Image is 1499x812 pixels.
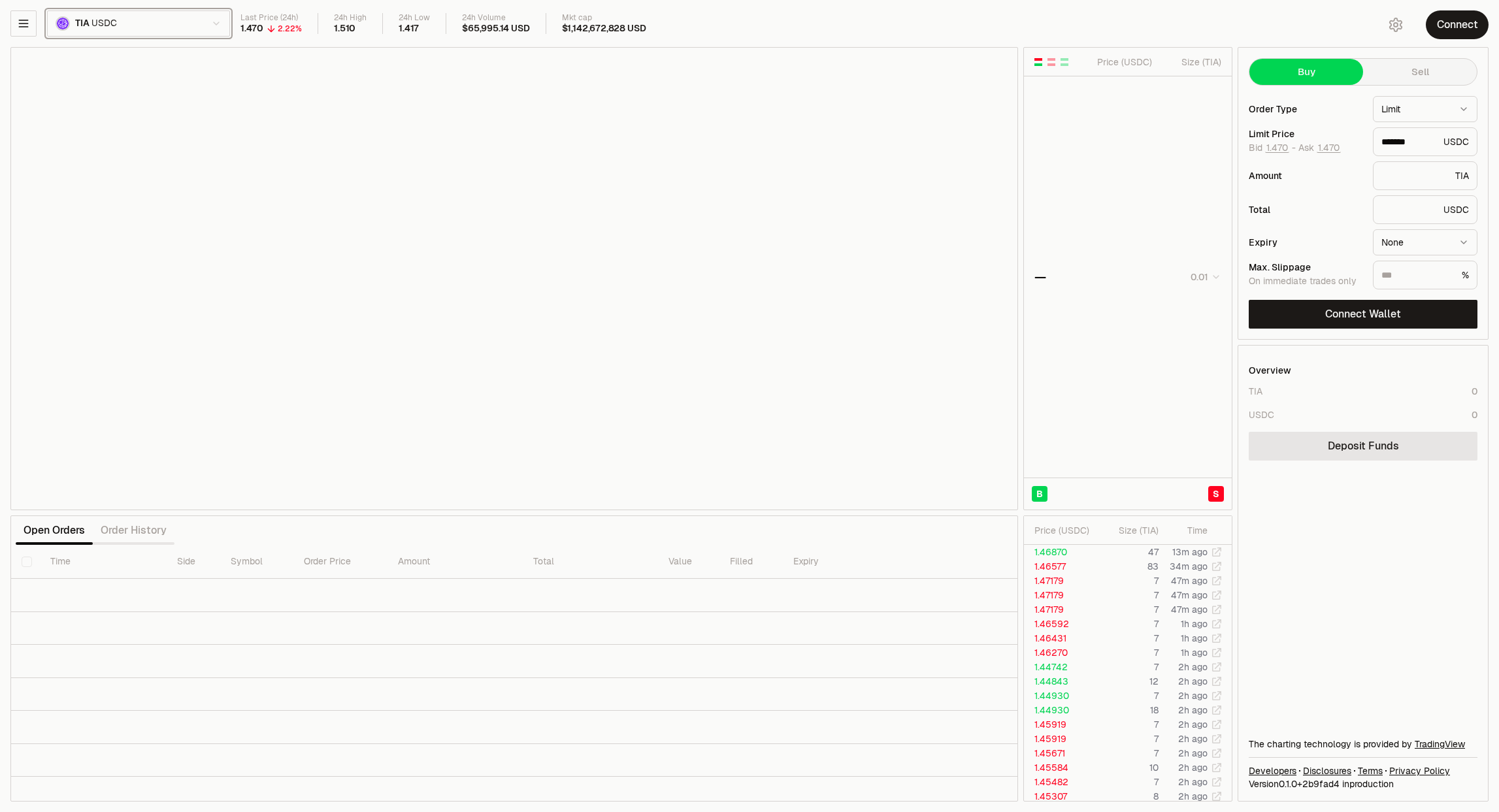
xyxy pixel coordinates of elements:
[1172,546,1208,558] time: 13m ago
[1181,647,1208,658] time: 1h ago
[1024,602,1100,617] td: 1.47179
[1187,269,1221,285] button: 0.01
[1100,703,1159,717] td: 18
[1213,487,1219,500] span: S
[75,18,89,29] span: TIA
[293,545,387,579] th: Order Price
[1100,717,1159,732] td: 7
[1100,732,1159,746] td: 7
[462,13,529,23] div: 24h Volume
[1024,617,1100,631] td: 1.46592
[93,517,174,544] button: Order History
[1100,574,1159,588] td: 7
[1178,661,1208,673] time: 2h ago
[1249,171,1362,180] div: Amount
[1100,645,1159,660] td: 7
[1249,129,1362,138] div: Limit Price
[1024,588,1100,602] td: 1.47179
[1178,747,1208,759] time: 2h ago
[1024,559,1100,574] td: 1.46577
[1317,142,1341,153] button: 1.470
[1178,762,1208,773] time: 2h ago
[1171,575,1208,587] time: 47m ago
[658,545,719,579] th: Value
[1389,764,1450,777] a: Privacy Policy
[399,13,430,23] div: 24h Low
[1249,777,1477,790] div: Version 0.1.0 + in production
[220,545,293,579] th: Symbol
[1178,733,1208,745] time: 2h ago
[1249,385,1262,398] div: TIA
[1024,760,1100,775] td: 1.45584
[1163,56,1221,69] div: Size ( TIA )
[1472,385,1477,398] div: 0
[1094,56,1152,69] div: Price ( USDC )
[240,23,263,35] div: 1.470
[11,48,1017,510] iframe: Financial Chart
[334,13,367,23] div: 24h High
[1100,746,1159,760] td: 7
[1034,268,1046,286] div: —
[1249,738,1477,751] div: The charting technology is provided by
[1178,790,1208,802] time: 2h ago
[1181,632,1208,644] time: 1h ago
[1249,142,1296,154] span: Bid -
[1178,776,1208,788] time: 2h ago
[1033,57,1044,67] button: Show Buy and Sell Orders
[1472,408,1477,421] div: 0
[1024,645,1100,660] td: 1.46270
[783,545,904,579] th: Expiry
[1170,560,1208,572] time: 34m ago
[1249,408,1274,421] div: USDC
[1034,524,1100,537] div: Price ( USDC )
[1100,617,1159,631] td: 7
[1024,545,1100,559] td: 1.46870
[1373,261,1477,289] div: %
[1178,690,1208,702] time: 2h ago
[1363,59,1477,85] button: Sell
[1024,775,1100,789] td: 1.45482
[1100,689,1159,703] td: 7
[1373,229,1477,255] button: None
[1302,778,1340,790] span: 2b9fad4ac1a5dc340d772b00a7a278206ef9879d
[1298,142,1341,154] span: Ask
[1178,719,1208,730] time: 2h ago
[22,557,32,567] button: Select all
[1249,764,1296,777] a: Developers
[1171,604,1208,615] time: 47m ago
[1373,127,1477,156] div: USDC
[1373,96,1477,122] button: Limit
[1100,775,1159,789] td: 7
[1171,589,1208,601] time: 47m ago
[278,24,302,34] div: 2.22%
[40,545,166,579] th: Time
[57,18,69,29] img: TIA Logo
[562,23,646,35] div: $1,142,672,828 USD
[1249,105,1362,114] div: Order Type
[1024,689,1100,703] td: 1.44930
[1100,545,1159,559] td: 47
[1249,238,1362,247] div: Expiry
[462,23,529,35] div: $65,995.14 USD
[1024,746,1100,760] td: 1.45671
[1181,618,1208,630] time: 1h ago
[334,23,355,35] div: 1.510
[1024,717,1100,732] td: 1.45919
[1178,675,1208,687] time: 2h ago
[1024,703,1100,717] td: 1.44930
[1358,764,1383,777] a: Terms
[523,545,658,579] th: Total
[1249,205,1362,214] div: Total
[167,545,221,579] th: Side
[1024,574,1100,588] td: 1.47179
[1249,276,1362,287] div: On immediate trades only
[1265,142,1289,153] button: 1.470
[1024,732,1100,746] td: 1.45919
[1100,602,1159,617] td: 7
[1100,674,1159,689] td: 12
[1303,764,1351,777] a: Disclosures
[1249,59,1363,85] button: Buy
[1415,738,1465,750] a: TradingView
[1100,559,1159,574] td: 83
[1046,57,1057,67] button: Show Sell Orders Only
